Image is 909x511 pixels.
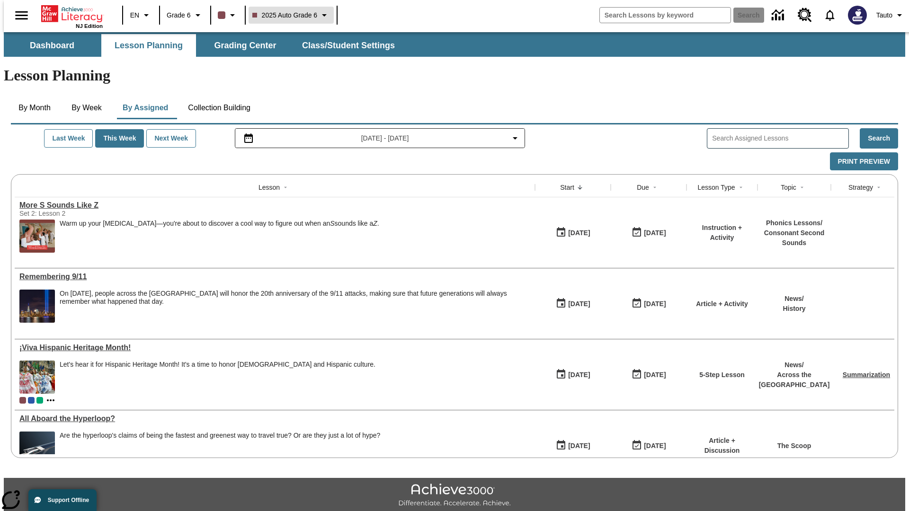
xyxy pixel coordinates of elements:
em: S [330,220,334,227]
input: Search Assigned Lessons [712,132,848,145]
img: New York City Tribute in Light from Liberty State Park, New Jersey [19,290,55,323]
span: 2025 Auto Grade 6 [252,10,318,20]
div: [DATE] [644,227,666,239]
div: Are the hyperloop's claims of being the fastest and greenest way to travel true? Or are they just... [60,432,380,465]
p: Article + Discussion [691,436,753,456]
a: Data Center [766,2,792,28]
span: EN [130,10,139,20]
button: Class color is dark brown. Change class color [214,7,242,24]
button: 09/21/25: Last day the lesson can be accessed [628,366,669,384]
div: SubNavbar [4,32,905,57]
p: Article + Activity [696,299,748,309]
p: News / [759,360,830,370]
a: ¡Viva Hispanic Heritage Month! , Lessons [19,344,530,352]
span: Class/Student Settings [302,40,395,51]
div: Remembering 9/11 [19,273,530,281]
img: Avatar [848,6,867,25]
button: Show more classes [45,395,56,406]
span: Grading Center [214,40,276,51]
button: Lesson Planning [101,34,196,57]
div: [DATE] [568,227,590,239]
p: Warm up your [MEDICAL_DATA]—you're about to discover a cool way to figure out when an sounds like... [60,220,379,228]
p: 5-Step Lesson [699,370,745,380]
input: search field [600,8,731,23]
button: Last Week [44,129,93,148]
button: Language: EN, Select a language [126,7,156,24]
div: OL 2025 Auto Grade 7 [28,397,35,404]
button: Class/Student Settings [294,34,402,57]
button: Profile/Settings [873,7,909,24]
div: Lesson Type [697,183,735,192]
span: Warm up your vocal cords—you're about to discover a cool way to figure out when an S sounds like ... [60,220,379,253]
button: Print Preview [830,152,898,171]
h1: Lesson Planning [4,67,905,84]
img: Artist rendering of Hyperloop TT vehicle entering a tunnel [19,432,55,465]
div: Topic [781,183,796,192]
button: Grade: Grade 6, Select a grade [163,7,207,24]
img: women in a lab smell the armpits of five men [19,220,55,253]
span: NJ Edition [76,23,103,29]
button: Support Offline [28,489,97,511]
button: Dashboard [5,34,99,57]
div: On [DATE], people across the [GEOGRAPHIC_DATA] will honor the 20th anniversary of the 9/11 attack... [60,290,530,306]
a: Summarization [843,371,890,379]
button: Sort [280,182,291,193]
p: Phonics Lessons / [762,218,826,228]
button: Sort [873,182,884,193]
button: Sort [649,182,660,193]
div: Home [41,3,103,29]
span: Support Offline [48,497,89,503]
div: [DATE] [644,369,666,381]
a: Resource Center, Will open in new tab [792,2,818,28]
button: Select a new avatar [842,3,873,27]
button: 09/15/25: First time the lesson was available [553,366,593,384]
p: Instruction + Activity [691,223,753,243]
span: Dashboard [30,40,74,51]
div: Start [560,183,574,192]
a: More S Sounds Like Z, Lessons [19,201,530,210]
div: [DATE] [568,298,590,310]
div: SubNavbar [4,34,403,57]
button: By Month [11,97,58,119]
div: All Aboard the Hyperloop? [19,414,530,423]
img: Achieve3000 Differentiate Accelerate Achieve [398,484,511,508]
p: Consonant Second Sounds [762,228,826,248]
span: On September 11, 2021, people across the United States will honor the 20th anniversary of the 9/1... [60,290,530,323]
button: Search [860,128,898,149]
div: Are the hyperloop's claims of being the fastest and greenest way to travel true? Or are they just... [60,432,380,440]
p: The Scoop [777,441,811,451]
button: Sort [735,182,747,193]
div: Let's hear it for Hispanic Heritage Month! It's a time to honor [DEMOGRAPHIC_DATA] and Hispanic c... [60,361,375,369]
div: [DATE] [568,369,590,381]
button: Grading Center [198,34,293,57]
div: ¡Viva Hispanic Heritage Month! [19,344,530,352]
button: 09/23/25: Last day the lesson can be accessed [628,224,669,242]
span: Lesson Planning [115,40,183,51]
em: Z [373,220,377,227]
div: More S Sounds Like Z [19,201,530,210]
div: Set 2: Lesson 2 [19,210,161,217]
p: Across the [GEOGRAPHIC_DATA] [759,370,830,390]
p: News / [783,294,805,304]
a: All Aboard the Hyperloop?, Lessons [19,414,530,423]
div: [DATE] [644,440,666,452]
div: Current Class [19,397,26,404]
svg: Collapse Date Range Filter [509,132,521,144]
button: 06/30/26: Last day the lesson can be accessed [628,437,669,455]
button: Next Week [146,129,196,148]
button: By Assigned [115,97,176,119]
button: 09/23/25: First time the lesson was available [553,224,593,242]
div: [DATE] [568,440,590,452]
button: Sort [796,182,808,193]
span: Grade 6 [167,10,191,20]
button: This Week [95,129,144,148]
a: Notifications [818,3,842,27]
span: Tauto [876,10,892,20]
div: [DATE] [644,298,666,310]
button: By Week [63,97,110,119]
button: Select the date range menu item [239,132,521,144]
button: Open side menu [8,1,36,29]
